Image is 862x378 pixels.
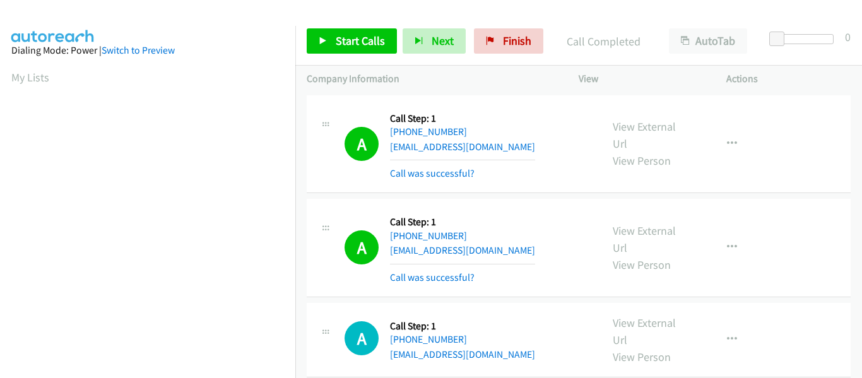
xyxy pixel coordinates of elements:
[102,44,175,56] a: Switch to Preview
[307,71,556,86] p: Company Information
[390,333,467,345] a: [PHONE_NUMBER]
[11,43,284,58] div: Dialing Mode: Power |
[726,71,851,86] p: Actions
[390,141,535,153] a: [EMAIL_ADDRESS][DOMAIN_NAME]
[345,127,379,161] h1: A
[11,70,49,85] a: My Lists
[307,28,397,54] a: Start Calls
[345,230,379,264] h1: A
[390,126,467,138] a: [PHONE_NUMBER]
[579,71,704,86] p: View
[613,316,676,347] a: View External Url
[560,33,646,50] p: Call Completed
[432,33,454,48] span: Next
[474,28,543,54] a: Finish
[390,244,535,256] a: [EMAIL_ADDRESS][DOMAIN_NAME]
[845,28,851,45] div: 0
[613,153,671,168] a: View Person
[345,321,379,355] h1: A
[613,350,671,364] a: View Person
[403,28,466,54] button: Next
[390,348,535,360] a: [EMAIL_ADDRESS][DOMAIN_NAME]
[390,167,475,179] a: Call was successful?
[613,119,676,151] a: View External Url
[613,223,676,255] a: View External Url
[390,230,467,242] a: [PHONE_NUMBER]
[390,320,535,333] h5: Call Step: 1
[390,271,475,283] a: Call was successful?
[336,33,385,48] span: Start Calls
[503,33,531,48] span: Finish
[390,216,535,228] h5: Call Step: 1
[825,139,862,239] iframe: Resource Center
[390,112,535,125] h5: Call Step: 1
[669,28,747,54] button: AutoTab
[613,257,671,272] a: View Person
